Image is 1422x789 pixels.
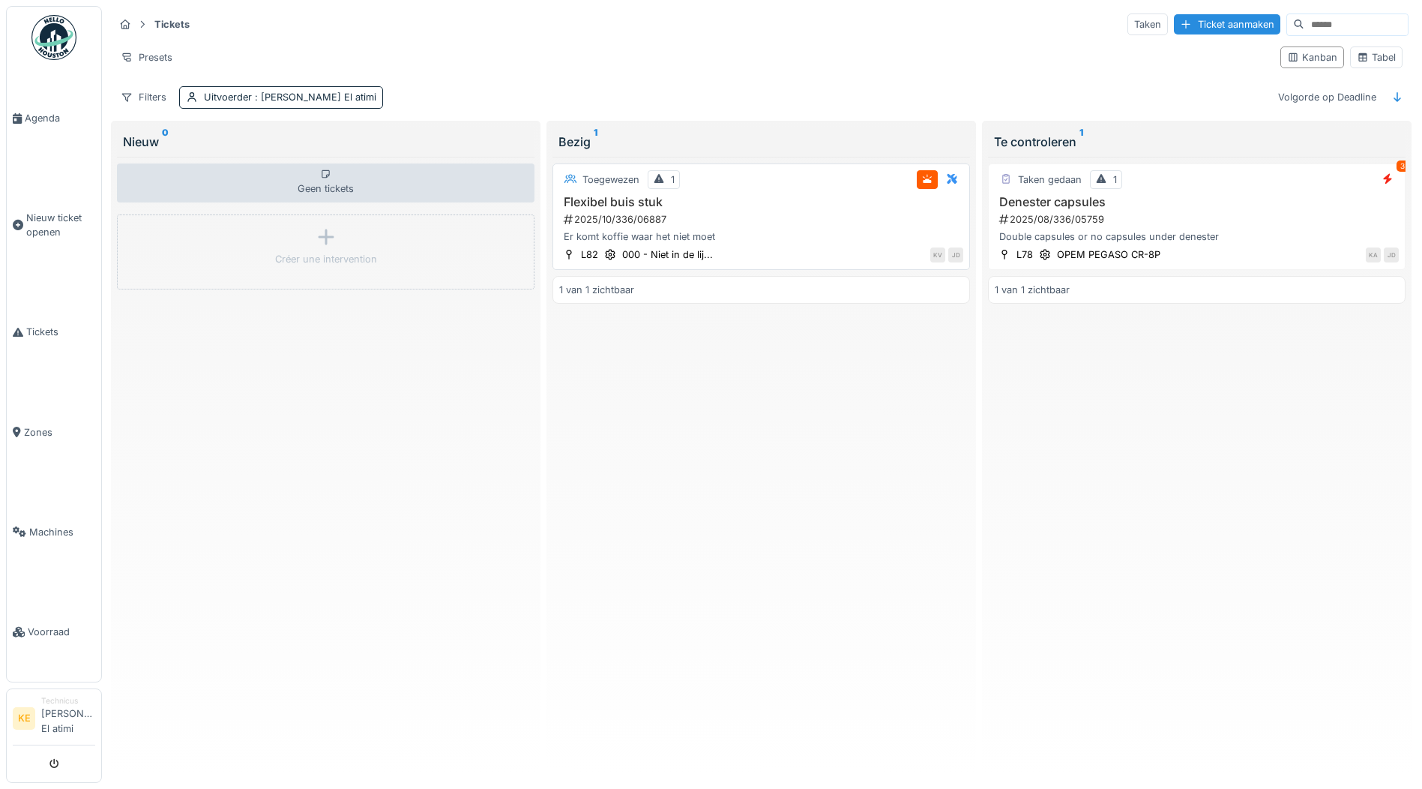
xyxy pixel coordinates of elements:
div: Technicus [41,695,95,706]
div: 1 van 1 zichtbaar [995,283,1070,297]
sup: 1 [1079,133,1083,151]
div: 000 - Niet in de lij... [622,247,713,262]
span: Zones [24,425,95,439]
div: L78 [1016,247,1033,262]
a: Tickets [7,283,101,382]
div: Taken gedaan [1018,172,1082,187]
div: JD [1384,247,1399,262]
a: Nieuw ticket openen [7,168,101,282]
a: Zones [7,382,101,482]
span: : [PERSON_NAME] El atimi [252,91,376,103]
a: Machines [7,482,101,582]
li: [PERSON_NAME] El atimi [41,695,95,742]
div: JD [948,247,963,262]
div: Créer une intervention [275,252,377,266]
div: Geen tickets [117,163,534,202]
div: 1 van 1 zichtbaar [559,283,634,297]
div: 3 [1397,160,1409,172]
div: Te controleren [994,133,1400,151]
div: Volgorde op Deadline [1271,86,1383,108]
h3: Denester capsules [995,195,1399,209]
div: Bezig [558,133,964,151]
sup: 1 [594,133,597,151]
div: 1 [1113,172,1117,187]
span: Machines [29,525,95,539]
span: Voorraad [28,625,95,639]
div: Taken [1127,13,1168,35]
li: KE [13,707,35,730]
div: Kanban [1287,50,1337,64]
div: OPEM PEGASO CR-8P [1057,247,1160,262]
strong: Tickets [148,17,196,31]
span: Agenda [25,111,95,125]
div: 1 [671,172,675,187]
div: KA [1366,247,1381,262]
div: Er komt koffie waar het niet moet [559,229,963,244]
div: Ticket aanmaken [1174,14,1280,34]
span: Tickets [26,325,95,339]
sup: 0 [162,133,169,151]
img: Badge_color-CXgf-gQk.svg [31,15,76,60]
a: Voorraad [7,582,101,682]
div: Presets [114,46,179,68]
div: Uitvoerder [204,90,376,104]
div: 2025/10/336/06887 [562,212,963,226]
span: Nieuw ticket openen [26,211,95,239]
div: Tabel [1357,50,1396,64]
div: Double capsules or no capsules under denester [995,229,1399,244]
div: Filters [114,86,173,108]
div: L82 [581,247,598,262]
h3: Flexibel buis stuk [559,195,963,209]
div: Toegewezen [582,172,639,187]
div: Nieuw [123,133,528,151]
div: 2025/08/336/05759 [998,212,1399,226]
a: KE Technicus[PERSON_NAME] El atimi [13,695,95,745]
div: KV [930,247,945,262]
a: Agenda [7,68,101,168]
